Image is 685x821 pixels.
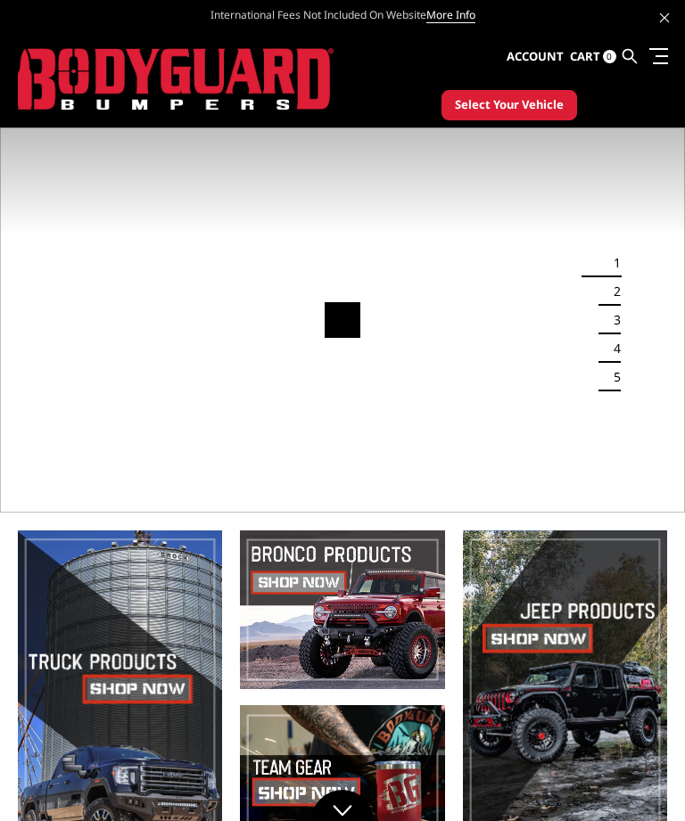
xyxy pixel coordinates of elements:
[455,96,564,114] span: Select Your Vehicle
[507,48,564,64] span: Account
[442,90,577,120] button: Select Your Vehicle
[603,249,621,277] button: 1 of 5
[507,33,564,81] a: Account
[426,7,475,23] a: More Info
[603,277,621,306] button: 2 of 5
[603,306,621,334] button: 3 of 5
[570,48,600,64] span: Cart
[18,48,334,111] img: BODYGUARD BUMPERS
[603,50,616,63] span: 0
[570,33,616,81] a: Cart 0
[603,363,621,391] button: 5 of 5
[603,334,621,363] button: 4 of 5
